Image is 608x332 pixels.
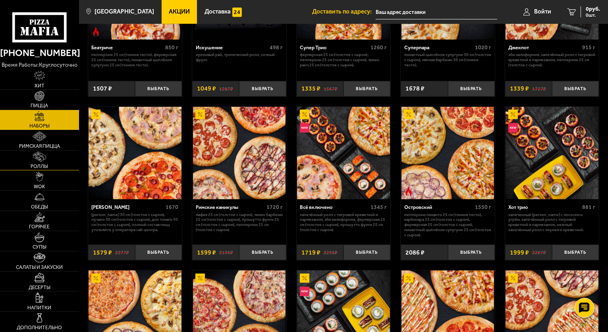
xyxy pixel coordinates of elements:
[16,265,63,270] span: Салаты и закуски
[196,204,264,210] div: Римские каникулы
[29,124,50,129] span: Наборы
[532,249,546,256] s: 2267 ₽
[89,107,181,200] img: Хет Трик
[193,107,286,200] img: Римские каникулы
[29,285,50,290] span: Десерты
[312,9,376,15] span: Доставить по адресу:
[586,6,600,12] span: 0 руб.
[34,184,45,189] span: WOK
[219,85,233,92] s: 1287 ₽
[405,85,425,92] span: 1678 ₽
[404,187,413,196] img: Острое блюдо
[510,249,529,256] span: 1999 ₽
[196,52,283,63] p: Ореховый рай, Тропический ролл, Сочный фрукт.
[371,44,387,51] span: 1260 г
[401,107,494,200] img: Островский
[404,44,473,50] div: Суперпара
[297,107,391,200] a: АкционныйНовинкаВсё включено
[239,81,286,97] button: Выбрать
[405,249,425,256] span: 2086 ₽
[197,249,216,256] span: 1599 ₽
[448,245,495,260] button: Выбрать
[552,81,599,97] button: Выбрать
[195,274,205,283] img: Акционный
[195,110,205,119] img: Акционный
[232,8,242,17] img: 15daf4d41897b9f0e9f617042186c801.svg
[404,52,491,68] p: Пикантный цыплёнок сулугуни 30 см (толстое с сыром), Мясная Барбекю 30 см (тонкое тесто).
[93,249,112,256] span: 1579 ₽
[91,52,178,68] p: Пепперони 25 см (тонкое тесто), Фермерская 25 см (тонкое тесто), Пикантный цыплёнок сулугуни 25 с...
[506,107,598,200] img: Хот трио
[404,274,413,283] img: Акционный
[508,123,518,133] img: Новинка
[508,44,580,50] div: Джекпот
[344,81,390,97] button: Выбрать
[93,85,112,92] span: 1507 ₽
[300,52,387,68] p: Фермерская 25 см (толстое с сыром), Пепперони 25 см (толстое с сыром), Чикен Ранч 25 см (толстое ...
[448,81,495,97] button: Выбрать
[300,123,309,133] img: Новинка
[31,205,48,210] span: Обеды
[300,274,309,283] img: Акционный
[404,204,473,210] div: Островский
[219,249,233,256] s: 2136 ₽
[324,85,338,92] s: 1567 ₽
[510,85,529,92] span: 1339 ₽
[31,103,48,108] span: Пицца
[91,27,101,37] img: Острое блюдо
[404,212,491,238] p: Пепперони Пиканто 25 см (тонкое тесто), Карбонара 25 см (толстое с сыром), Фермерская 25 см (толс...
[31,164,48,169] span: Роллы
[300,44,369,50] div: Супер Трио
[91,204,164,210] div: [PERSON_NAME]
[169,9,190,15] span: Акции
[300,287,309,296] img: Новинка
[534,9,551,15] span: Войти
[91,44,163,50] div: Беатриче
[19,144,60,149] span: Римская пицца
[91,274,101,283] img: Акционный
[135,81,182,97] button: Выбрать
[88,107,182,200] a: АкционныйХет Трик
[475,204,491,210] span: 1550 г
[91,110,101,119] img: Акционный
[35,83,44,89] span: Хит
[196,44,268,50] div: Искушение
[300,212,387,233] p: Запечённый ролл с тигровой креветкой и пармезаном, Эби Калифорния, Фермерская 25 см (толстое с сы...
[583,44,596,51] span: 915 г
[552,245,599,260] button: Выбрать
[297,107,390,200] img: Всё включено
[508,52,595,68] p: Эби Калифорния, Запечённый ролл с тигровой креветкой и пармезаном, Пепперони 25 см (толстое с сыр...
[508,110,518,119] img: Акционный
[301,85,320,92] span: 1335 ₽
[17,325,62,330] span: Дополнительно
[404,110,413,119] img: Акционный
[197,85,216,92] span: 1049 ₽
[115,249,129,256] s: 2277 ₽
[376,5,497,19] input: Ваш адрес доставки
[371,204,387,210] span: 1345 г
[95,9,154,15] span: [GEOGRAPHIC_DATA]
[505,107,599,200] a: АкционныйНовинкаХот трио
[401,107,495,200] a: АкционныйОстрое блюдоОстровский
[300,110,309,119] img: Акционный
[192,107,286,200] a: АкционныйРимские каникулы
[29,224,50,230] span: Горячее
[266,204,283,210] span: 1720 г
[583,204,596,210] span: 881 г
[91,212,178,233] p: [PERSON_NAME] 30 см (толстое с сыром), Лучано 30 см (толстое с сыром), Дон Томаго 30 см (толстое ...
[508,274,518,283] img: Акционный
[166,204,178,210] span: 1670
[475,44,491,51] span: 1020 г
[196,212,283,233] p: Мафия 25 см (толстое с сыром), Чикен Барбекю 25 см (толстое с сыром), Прошутто Фунги 25 см (толст...
[33,245,46,250] span: Супы
[376,5,497,19] span: Россия, Санкт-Петербург, Хрустальная улица, 18Б
[165,44,178,51] span: 850 г
[28,305,52,311] span: Напитки
[344,245,390,260] button: Выбрать
[300,204,369,210] div: Всё включено
[532,85,546,92] s: 1727 ₽
[508,204,580,210] div: Хот трио
[586,13,600,17] span: 0 шт.
[508,212,595,233] p: Запеченный [PERSON_NAME] с лососем и угрём, Запечённый ролл с тигровой креветкой и пармезаном, Не...
[205,9,231,15] span: Доставка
